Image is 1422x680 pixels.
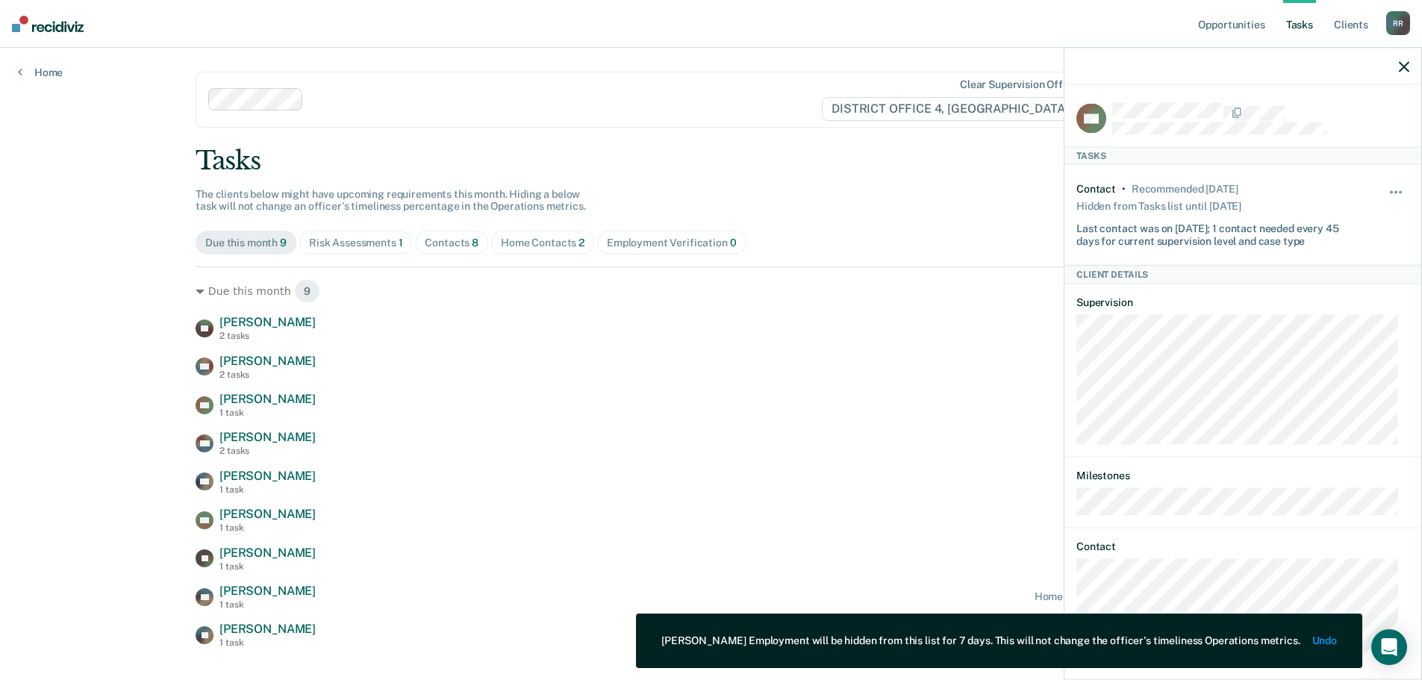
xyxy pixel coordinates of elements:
dt: Contact [1076,540,1409,553]
div: Recommended in 17 days [1132,183,1238,196]
div: R R [1386,11,1410,35]
div: 2 tasks [219,331,316,341]
span: [PERSON_NAME] [219,622,316,636]
div: Client Details [1064,266,1421,284]
img: Recidiviz [12,16,84,32]
div: 1 task [219,637,316,648]
div: 1 task [219,408,316,418]
div: 1 task [219,484,316,495]
dt: Supervision [1076,296,1409,308]
span: [PERSON_NAME] [219,584,316,598]
div: Clear supervision officers [960,78,1087,91]
div: 1 task [219,523,316,533]
span: 8 [472,237,478,249]
span: [PERSON_NAME] [219,507,316,521]
div: Due this month [196,279,1226,303]
div: 2 tasks [219,369,316,380]
span: 0 [730,237,737,249]
span: [PERSON_NAME] [219,392,316,406]
div: Home Contacts [501,237,584,249]
span: [PERSON_NAME] [219,546,316,560]
div: Contact [1076,183,1116,196]
div: Due this month [205,237,287,249]
span: 2 [579,237,584,249]
div: Last contact was on [DATE]; 1 contact needed every 45 days for current supervision level and case... [1076,216,1354,247]
button: Undo [1312,634,1337,647]
span: [PERSON_NAME] [219,354,316,368]
span: [PERSON_NAME] [219,315,316,329]
div: Tasks [1064,146,1421,164]
div: Employment Verification [607,237,737,249]
div: Contacts [425,237,478,249]
div: 1 task [219,561,316,572]
div: [PERSON_NAME] Employment will be hidden from this list for 7 days. This will not change the offic... [661,634,1300,647]
span: 1 [399,237,403,249]
div: Hidden from Tasks list until [DATE] [1076,195,1241,216]
a: Home [18,66,63,79]
div: 1 task [219,599,316,610]
div: Risk Assessments [309,237,403,249]
span: The clients below might have upcoming requirements this month. Hiding a below task will not chang... [196,188,586,213]
span: [PERSON_NAME] [219,430,316,444]
div: Tasks [196,146,1226,176]
span: [PERSON_NAME] [219,469,316,483]
div: 2 tasks [219,446,316,456]
span: DISTRICT OFFICE 4, [GEOGRAPHIC_DATA] [822,97,1090,121]
span: 9 [280,237,287,249]
div: Home contact recommended in a month [1035,590,1226,603]
span: 9 [294,279,320,303]
dt: Milestones [1076,470,1409,482]
div: • [1122,183,1126,196]
div: Open Intercom Messenger [1371,629,1407,665]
